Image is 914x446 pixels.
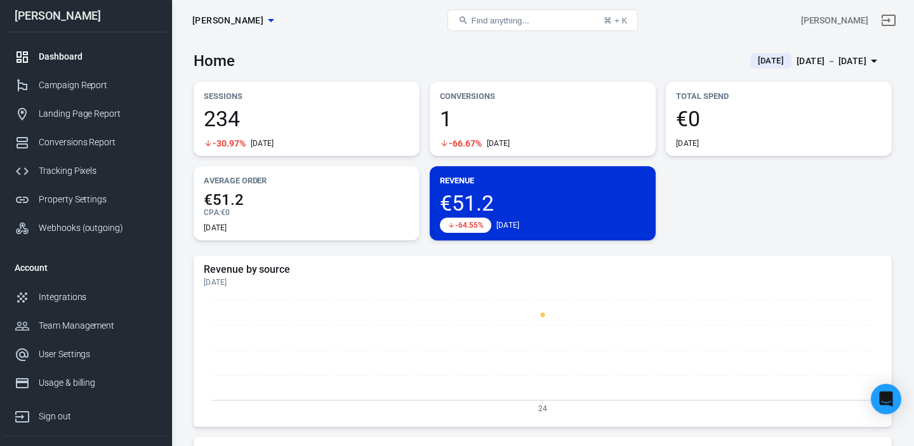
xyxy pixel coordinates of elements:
button: [PERSON_NAME] [187,9,279,32]
tspan: 24 [538,403,547,412]
span: -64.55% [455,221,484,229]
a: Webhooks (outgoing) [4,214,167,242]
a: Integrations [4,283,167,312]
div: [DATE] [204,223,227,233]
div: Conversions Report [39,136,157,149]
a: Dashboard [4,43,167,71]
p: Sessions [204,89,409,103]
div: [DATE] [251,138,274,148]
h3: Home [194,52,235,70]
span: 1 [440,108,646,129]
a: Usage & billing [4,369,167,397]
button: [DATE][DATE] － [DATE] [740,51,892,72]
div: [DATE] － [DATE] [797,53,866,69]
span: €51.2 [440,192,646,214]
a: Property Settings [4,185,167,214]
div: [PERSON_NAME] [4,10,167,22]
p: Revenue [440,174,646,187]
div: Campaign Report [39,79,157,92]
p: Conversions [440,89,646,103]
a: Sign out [873,5,904,36]
div: Team Management [39,319,157,332]
span: €0 [221,208,230,217]
p: Average Order [204,174,409,187]
span: CPA : [204,208,221,217]
a: User Settings [4,340,167,369]
div: Integrations [39,291,157,304]
button: Find anything...⌘ + K [447,10,638,31]
div: Property Settings [39,193,157,206]
div: [DATE] [487,138,510,148]
div: [DATE] [204,277,882,287]
a: Campaign Report [4,71,167,100]
a: Landing Page Report [4,100,167,128]
div: [DATE] [676,138,699,148]
a: Team Management [4,312,167,340]
span: €0 [676,108,882,129]
div: Usage & billing [39,376,157,390]
p: Total Spend [676,89,882,103]
a: Conversions Report [4,128,167,157]
div: Webhooks (outgoing) [39,221,157,235]
li: Account [4,253,167,283]
a: Sign out [4,397,167,431]
span: [DATE] [753,55,789,67]
div: Dashboard [39,50,157,63]
div: Sign out [39,410,157,423]
span: -30.97% [213,139,246,148]
h5: Revenue by source [204,263,882,276]
div: Landing Page Report [39,107,157,121]
div: [DATE] [496,220,520,230]
div: User Settings [39,348,157,361]
div: Open Intercom Messenger [871,384,901,414]
div: ⌘ + K [604,16,627,25]
div: Account id: 8FRlh6qJ [801,14,868,27]
span: €51.2 [204,192,409,207]
div: Tracking Pixels [39,164,157,178]
a: Tracking Pixels [4,157,167,185]
span: Find anything... [471,16,529,25]
span: 234 [204,108,409,129]
span: -66.67% [449,139,482,148]
span: Sali Bazar [192,13,263,29]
